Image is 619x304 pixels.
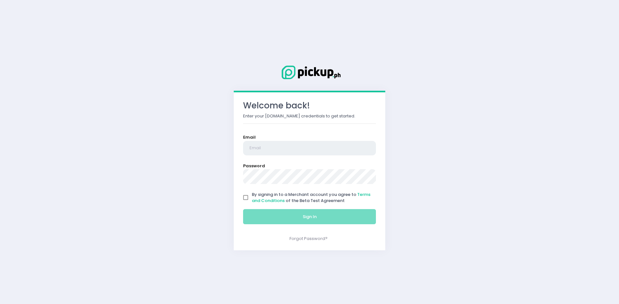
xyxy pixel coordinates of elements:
[277,64,342,80] img: Logo
[243,141,376,156] input: Email
[290,235,328,242] a: Forgot Password?
[243,163,265,169] label: Password
[252,191,370,204] span: By signing in to a Merchant account you agree to of the Beta Test Agreement
[243,134,256,141] label: Email
[303,214,317,220] span: Sign In
[252,191,370,204] a: Terms and Conditions
[243,209,376,225] button: Sign In
[243,113,376,119] p: Enter your [DOMAIN_NAME] credentials to get started.
[243,101,376,111] h3: Welcome back!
